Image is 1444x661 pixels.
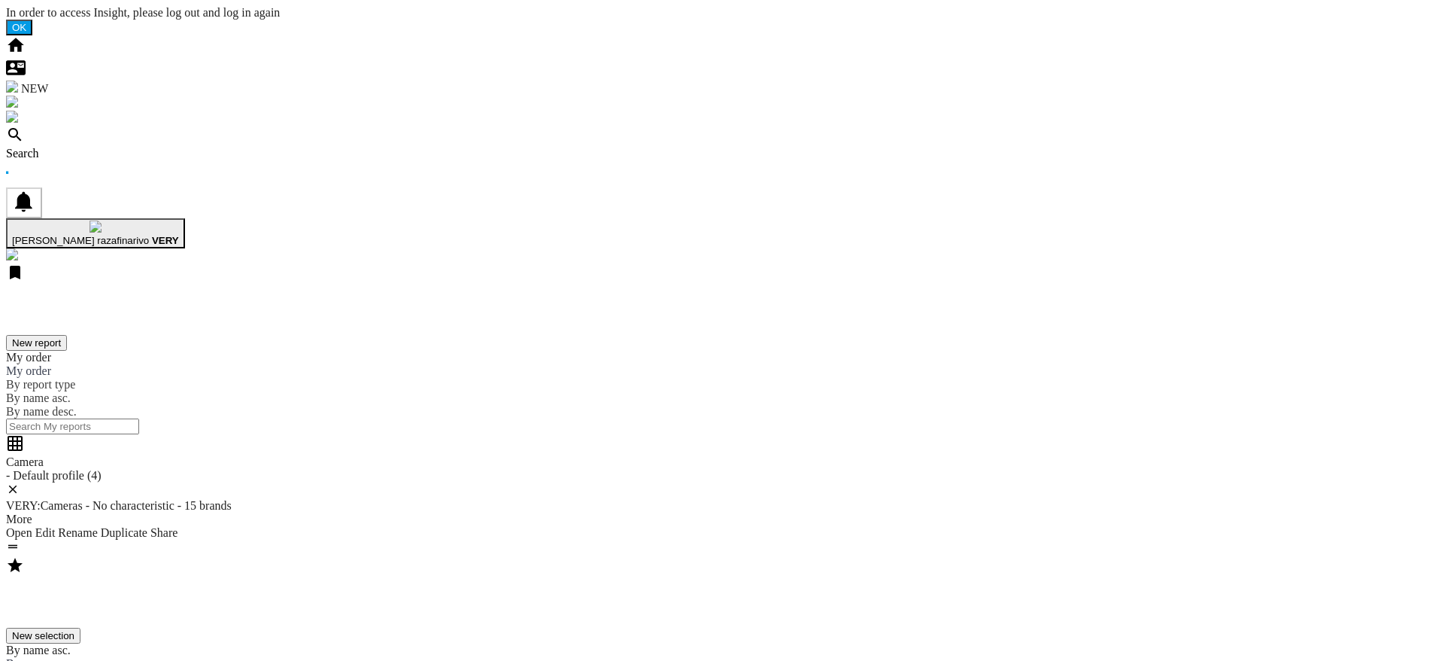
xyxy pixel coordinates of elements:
[6,644,1438,657] div: By name asc.
[6,364,1438,378] div: My order
[6,35,1438,58] div: Home
[6,405,1438,419] div: By name desc.
[21,82,48,95] span: NEW
[6,455,1438,469] div: Camera
[6,81,1438,96] div: WiseCard
[6,187,42,218] button: 0 notification
[6,628,80,644] button: New selection
[6,96,1438,111] div: Alerts
[152,235,179,246] b: VERY
[6,483,1438,499] div: Delete
[6,58,1438,81] div: Contact us
[6,469,1438,483] div: - Default profile (4)
[6,419,139,434] input: Search My reports
[6,335,67,351] button: New report
[6,499,1438,513] div: VERY:Cameras - No characteristic - 15 brands
[6,391,1438,405] div: By name asc.
[12,235,149,246] span: [PERSON_NAME] razafinarivo
[6,218,185,248] button: [PERSON_NAME] razafinarivo VERY
[6,434,1438,455] div: Price Matrix
[6,378,1438,391] div: By report type
[6,81,18,93] img: wise-card.svg
[6,6,1438,20] div: In order to access Insight, please log out and log in again
[6,592,1438,613] h2: My selections
[6,300,1438,320] h2: My reports
[6,111,18,123] img: cosmetic-logo.svg
[150,526,177,539] span: Share
[6,147,1438,160] div: Search
[58,526,97,539] span: Rename
[6,248,18,260] img: wiser-w-icon-blue.png
[6,111,1438,126] div: Access to Chanel Cosmetic
[6,250,18,263] a: Open Wiser website
[6,513,32,525] span: More
[89,221,102,233] img: profile.jpg
[6,351,1438,364] div: My order
[6,526,32,539] span: Open
[6,20,32,35] button: OK
[6,96,18,108] img: alerts-logo.svg
[101,526,147,539] span: Duplicate
[35,526,56,539] span: Edit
